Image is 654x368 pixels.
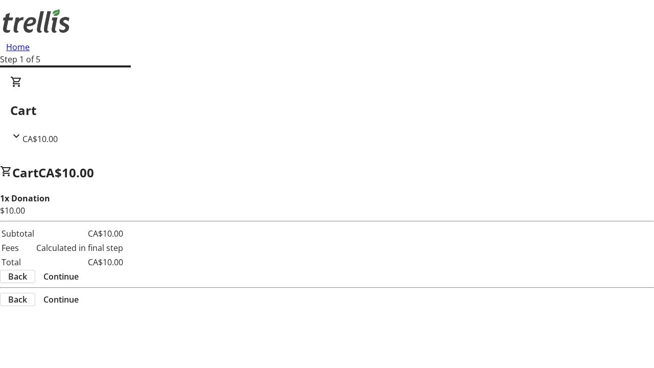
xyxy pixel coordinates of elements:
[8,293,27,306] span: Back
[36,256,124,269] td: CA$10.00
[38,164,94,181] span: CA$10.00
[1,241,35,255] td: Fees
[1,256,35,269] td: Total
[43,270,79,283] span: Continue
[10,76,644,145] div: CartCA$10.00
[43,293,79,306] span: Continue
[22,133,58,145] span: CA$10.00
[35,293,87,306] button: Continue
[36,241,124,255] td: Calculated in final step
[8,270,27,283] span: Back
[10,101,644,120] h2: Cart
[12,164,38,181] span: Cart
[35,270,87,283] button: Continue
[1,227,35,240] td: Subtotal
[36,227,124,240] td: CA$10.00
